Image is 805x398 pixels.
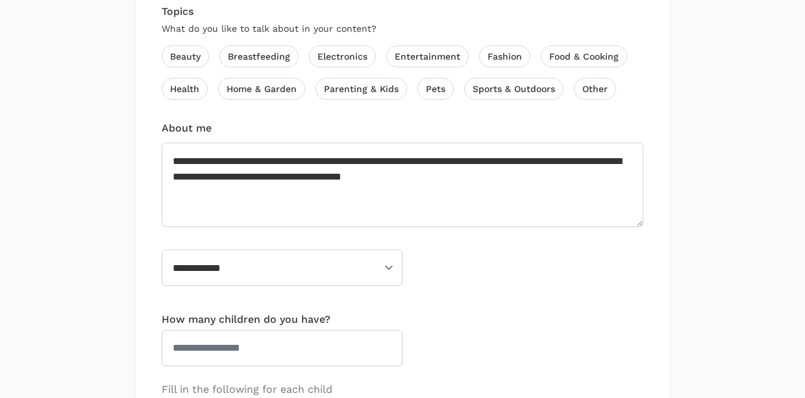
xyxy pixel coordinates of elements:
[162,313,330,325] label: How many children do you have?
[386,45,469,67] label: Entertainment
[574,78,616,100] label: Other
[162,45,209,67] label: Beauty
[162,382,643,397] h5: Fill in the following for each child
[219,45,299,67] label: Breastfeeding
[162,22,643,35] p: What do you like to talk about in your content?
[479,45,530,67] label: Fashion
[417,78,454,100] label: Pets
[162,78,208,100] label: Health
[541,45,627,67] label: Food & Cooking
[316,78,407,100] label: Parenting & Kids
[218,78,305,100] label: Home & Garden
[162,122,212,134] label: About me
[309,45,376,67] label: Electronics
[464,78,563,100] label: Sports & Outdoors
[162,4,643,19] h4: Topics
